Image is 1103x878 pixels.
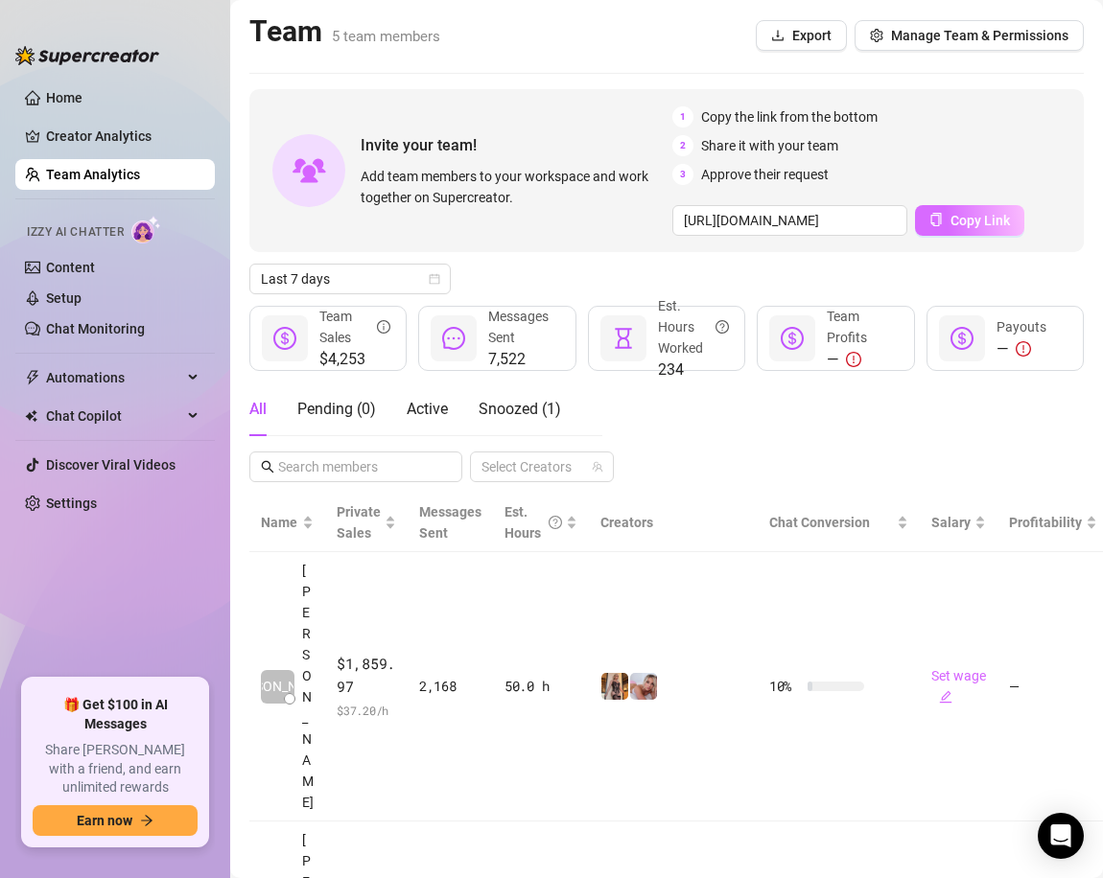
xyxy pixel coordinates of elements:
[630,673,657,700] img: Kelsey
[273,327,296,350] span: dollar-circle
[931,668,986,705] a: Set wageedit
[931,515,971,530] span: Salary
[505,676,577,697] div: 50.0 h
[46,457,176,473] a: Discover Viral Videos
[915,205,1024,236] button: Copy Link
[769,515,870,530] span: Chat Conversion
[891,28,1068,43] span: Manage Team & Permissions
[781,327,804,350] span: dollar-circle
[131,216,161,243] img: AI Chatter
[140,814,153,827] span: arrow-right
[792,28,832,43] span: Export
[319,348,390,371] span: $4,253
[77,813,132,828] span: Earn now
[672,135,693,156] span: 2
[278,456,435,477] input: Search members
[407,400,448,418] span: Active
[226,676,329,697] span: [PERSON_NAME]
[33,741,198,797] span: Share [PERSON_NAME] with a friend, and earn unlimited rewards
[25,370,40,385] span: thunderbolt
[1016,341,1031,357] span: exclamation-circle
[771,29,785,42] span: download
[33,696,198,733] span: 🎁 Get $100 in AI Messages
[261,265,439,293] span: Last 7 days
[855,20,1084,51] button: Manage Team & Permissions
[939,690,952,704] span: edit
[672,164,693,185] span: 3
[612,327,635,350] span: hourglass
[658,295,729,358] div: Est. Hours Worked
[332,28,440,45] span: 5 team members
[46,321,145,336] a: Chat Monitoring
[997,319,1046,335] span: Payouts
[488,309,549,345] span: Messages Sent
[337,504,381,541] span: Private Sales
[701,135,838,156] span: Share it with your team
[756,20,847,51] button: Export
[261,512,298,533] span: Name
[1009,515,1082,530] span: Profitability
[46,290,82,306] a: Setup
[870,29,883,42] span: setting
[601,673,628,700] img: Mellanie
[46,496,97,511] a: Settings
[27,223,124,242] span: Izzy AI Chatter
[302,560,314,813] span: [PERSON_NAME]
[46,167,140,182] a: Team Analytics
[1038,813,1084,859] div: Open Intercom Messenger
[297,398,376,421] div: Pending ( 0 )
[361,166,665,208] span: Add team members to your workspace and work together on Supercreator.
[46,90,82,105] a: Home
[337,653,396,698] span: $1,859.97
[672,106,693,127] span: 1
[46,121,199,151] a: Creator Analytics
[716,295,729,358] span: question-circle
[929,213,943,226] span: copy
[249,494,325,552] th: Name
[827,348,898,371] div: —
[701,164,829,185] span: Approve their request
[25,409,37,423] img: Chat Copilot
[46,260,95,275] a: Content
[337,701,396,720] span: $ 37.20 /h
[658,358,729,381] span: 234
[592,461,603,473] span: team
[505,501,562,543] div: Est. Hours
[488,348,559,371] span: 7,522
[950,327,974,350] span: dollar-circle
[46,401,182,431] span: Chat Copilot
[769,676,800,697] span: 10 %
[249,13,440,50] h2: Team
[827,309,867,345] span: Team Profits
[261,460,274,474] span: search
[419,676,481,697] div: 2,168
[997,337,1046,360] div: —
[361,133,672,157] span: Invite your team!
[429,273,440,285] span: calendar
[33,805,198,836] button: Earn nowarrow-right
[549,501,562,543] span: question-circle
[950,213,1010,228] span: Copy Link
[846,352,861,367] span: exclamation-circle
[442,327,465,350] span: message
[479,400,561,418] span: Snoozed ( 1 )
[46,362,182,393] span: Automations
[589,494,758,552] th: Creators
[419,504,481,541] span: Messages Sent
[377,306,390,348] span: info-circle
[701,106,878,127] span: Copy the link from the bottom
[249,398,267,421] div: All
[15,46,159,65] img: logo-BBDzfeDw.svg
[319,306,390,348] div: Team Sales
